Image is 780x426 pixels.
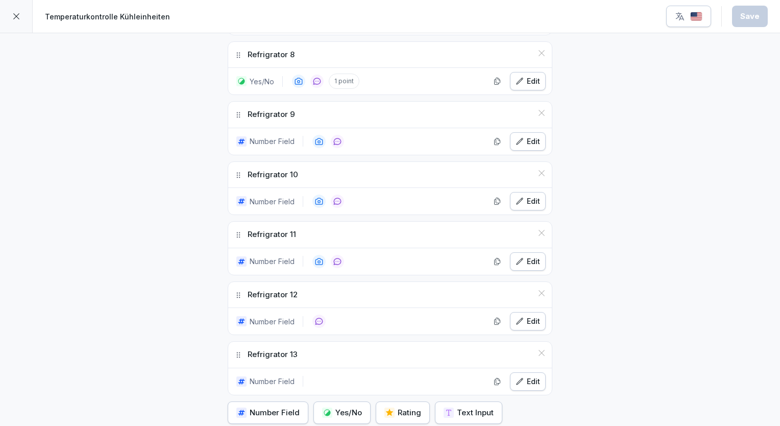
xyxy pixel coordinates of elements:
p: Temperaturkontrolle Kühleinheiten [45,11,170,22]
button: Edit [510,252,546,271]
div: Save [740,11,760,22]
div: Edit [516,376,540,387]
img: us.svg [690,12,702,21]
p: Refrigrator 11 [248,229,296,241]
div: Number Field [236,407,300,418]
div: Edit [516,136,540,147]
p: Refrigrator 10 [248,169,298,181]
p: Number Field [250,316,295,327]
button: Yes/No [313,401,371,424]
button: Edit [510,372,546,391]
p: Number Field [250,376,295,387]
div: Rating [384,407,421,418]
button: Save [732,6,768,27]
button: Number Field [228,401,308,424]
div: Edit [516,316,540,327]
p: Refrigrator 8 [248,49,295,61]
button: Text Input [435,401,502,424]
button: Edit [510,72,546,90]
p: Number Field [250,136,295,147]
p: 1 point [329,74,359,89]
div: Edit [516,196,540,207]
button: Edit [510,192,546,210]
button: Rating [376,401,430,424]
p: Refrigrator 13 [248,349,298,361]
button: Edit [510,312,546,330]
div: Text Input [444,407,494,418]
p: Refrigrator 12 [248,289,298,301]
p: Number Field [250,196,295,207]
div: Edit [516,256,540,267]
p: Number Field [250,256,295,267]
div: Yes/No [322,407,362,418]
p: Refrigrator 9 [248,109,295,121]
button: Edit [510,132,546,151]
p: Yes/No [250,76,274,87]
div: Edit [516,76,540,87]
